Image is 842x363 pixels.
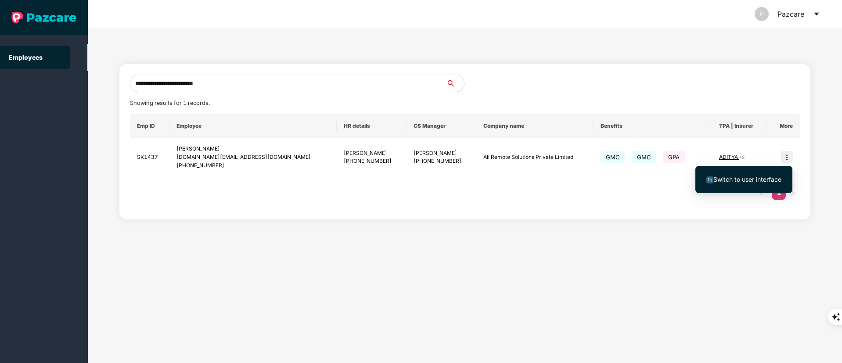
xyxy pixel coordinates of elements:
[414,157,469,165] div: [PHONE_NUMBER]
[713,176,781,183] span: Switch to user interface
[790,190,795,195] span: right
[9,54,43,61] a: Employees
[786,186,800,200] li: Next Page
[632,151,656,163] span: GMC
[130,138,169,177] td: SK1437
[176,145,330,153] div: [PERSON_NAME]
[781,151,793,163] img: icon
[414,149,469,158] div: [PERSON_NAME]
[344,149,399,158] div: [PERSON_NAME]
[337,114,407,138] th: HR details
[130,100,210,106] span: Showing results for 1 records.
[719,154,739,160] span: ADITYA
[407,114,476,138] th: CS Manager
[601,151,625,163] span: GMC
[344,157,399,165] div: [PHONE_NUMBER]
[176,153,330,162] div: [DOMAIN_NAME][EMAIL_ADDRESS][DOMAIN_NAME]
[813,11,820,18] span: caret-down
[594,114,712,138] th: Benefits
[446,80,464,87] span: search
[446,75,464,92] button: search
[663,151,685,163] span: GPA
[169,114,337,138] th: Employee
[712,114,766,138] th: TPA | Insurer
[476,114,594,138] th: Company name
[786,186,800,200] button: right
[130,114,169,138] th: Emp ID
[739,155,745,160] span: + 2
[760,7,764,21] span: P
[766,114,800,138] th: More
[476,138,594,177] td: All Remote Solutions Private Limited
[176,162,330,170] div: [PHONE_NUMBER]
[706,176,713,183] img: svg+xml;base64,PHN2ZyB4bWxucz0iaHR0cDovL3d3dy53My5vcmcvMjAwMC9zdmciIHdpZHRoPSIxNiIgaGVpZ2h0PSIxNi...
